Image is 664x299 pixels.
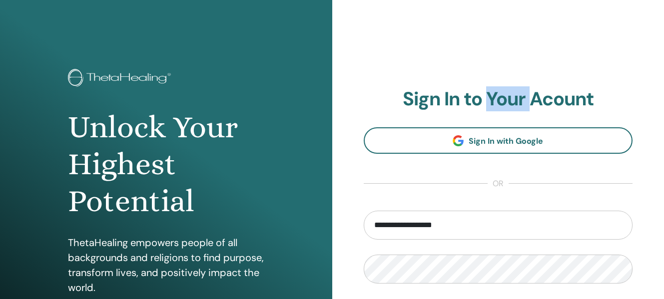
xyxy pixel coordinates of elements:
h2: Sign In to Your Acount [364,88,633,111]
span: or [488,178,509,190]
h1: Unlock Your Highest Potential [68,109,264,220]
span: Sign In with Google [469,136,543,146]
a: Sign In with Google [364,127,633,154]
p: ThetaHealing empowers people of all backgrounds and religions to find purpose, transform lives, a... [68,235,264,295]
